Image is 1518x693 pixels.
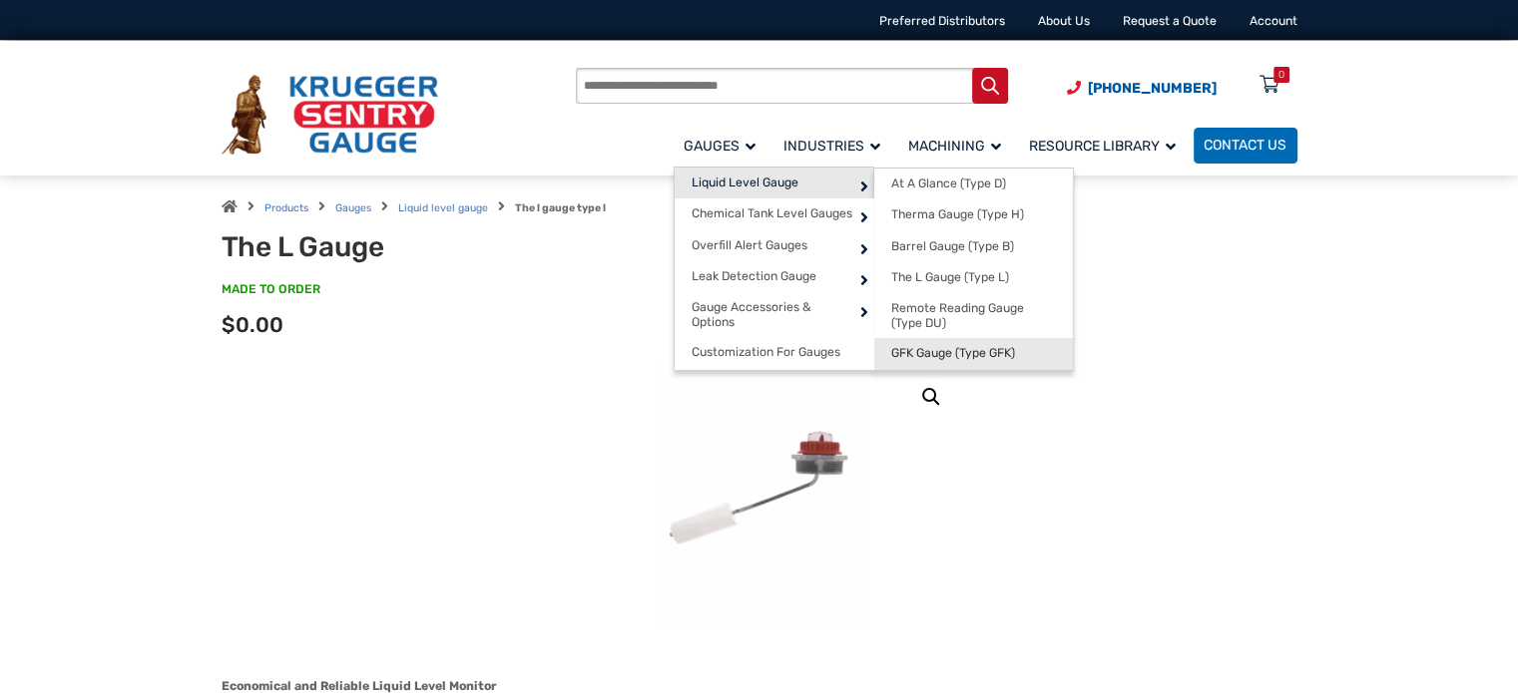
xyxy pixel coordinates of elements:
[692,175,798,190] span: Liquid Level Gauge
[913,379,949,415] a: View full-screen image gallery
[675,198,873,230] a: Chemical Tank Level Gauges
[222,312,283,337] span: $0.00
[1123,14,1217,28] a: Request a Quote
[891,239,1014,254] span: Barrel Gauge (Type B)
[675,293,873,338] a: Gauge Accessories & Options
[898,125,1019,166] a: Machining
[891,346,1015,361] span: GFK Gauge (Type GFK)
[874,199,1073,231] a: Therma Gauge (Type H)
[692,300,855,331] span: Gauge Accessories & Options
[1250,14,1297,28] a: Account
[222,679,497,693] strong: Economical and Reliable Liquid Level Monitor
[879,14,1005,28] a: Preferred Distributors
[674,125,773,166] a: Gauges
[783,138,880,155] span: Industries
[398,201,488,214] a: Liquid level gauge
[874,169,1073,200] a: At A Glance (Type D)
[264,201,308,214] a: Products
[1038,14,1090,28] a: About Us
[1029,138,1176,155] span: Resource Library
[1067,78,1217,99] a: Phone Number (920) 434-8860
[891,270,1009,285] span: The L Gauge (Type L)
[891,301,1055,332] span: Remote Reading Gauge (Type DU)
[692,269,816,284] span: Leak Detection Gauge
[1088,80,1217,97] span: [PHONE_NUMBER]
[222,230,652,264] h1: The L Gauge
[908,138,1001,155] span: Machining
[675,168,873,199] a: Liquid Level Gauge
[692,206,852,221] span: Chemical Tank Level Gauges
[222,75,438,155] img: Krueger Sentry Gauge
[675,261,873,293] a: Leak Detection Gauge
[692,345,840,360] span: Customization For Gauges
[1278,67,1284,83] div: 0
[874,338,1073,370] a: GFK Gauge (Type GFK)
[874,294,1073,339] a: Remote Reading Gauge (Type DU)
[675,337,873,369] a: Customization For Gauges
[891,207,1024,222] span: Therma Gauge (Type H)
[773,125,898,166] a: Industries
[874,262,1073,294] a: The L Gauge (Type L)
[1019,125,1194,166] a: Resource Library
[684,138,756,155] span: Gauges
[515,201,606,214] strong: The l gauge type l
[1194,128,1297,164] a: Contact Us
[692,238,807,253] span: Overfill Alert Gauges
[675,230,873,262] a: Overfill Alert Gauges
[222,281,320,299] span: MADE TO ORDER
[655,365,864,627] img: The L Gauge
[335,201,371,214] a: Gauges
[874,231,1073,263] a: Barrel Gauge (Type B)
[1204,138,1286,155] span: Contact Us
[891,176,1006,191] span: At A Glance (Type D)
